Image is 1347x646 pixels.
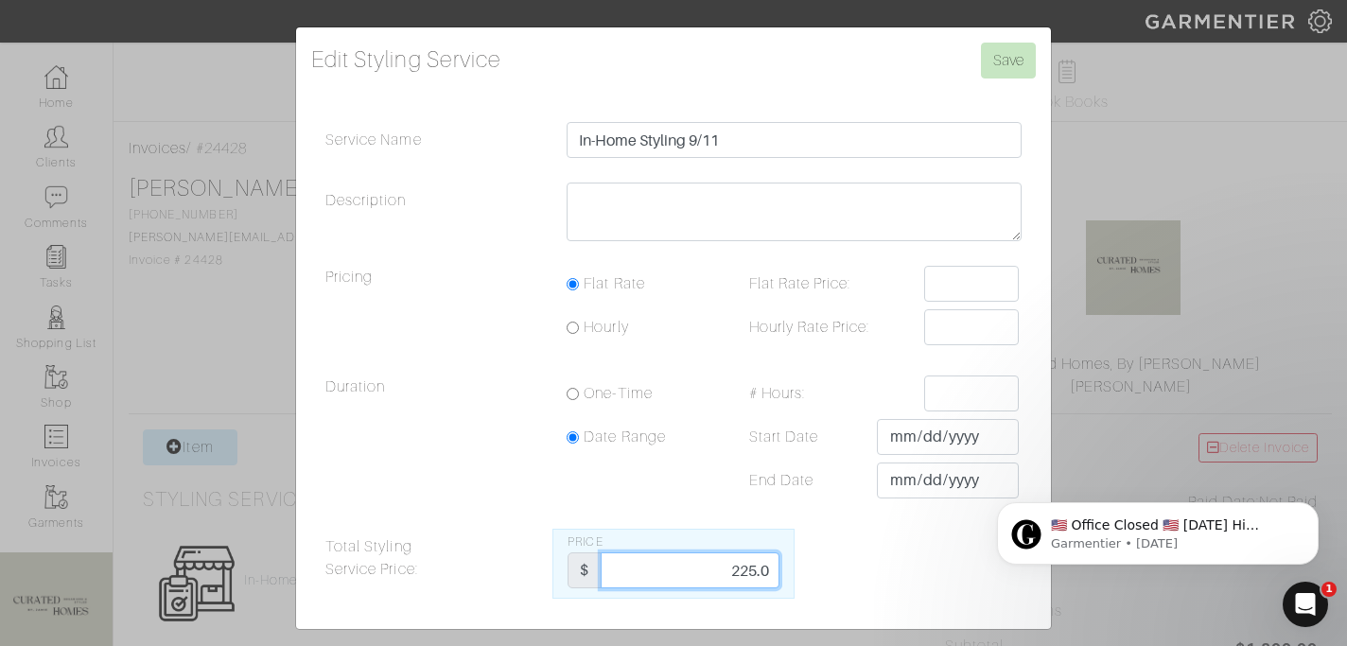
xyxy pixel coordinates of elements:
label: Flat Rate Price: [735,266,924,302]
label: # Hours: [735,375,924,411]
span: 1 [1321,582,1337,597]
iframe: Intercom notifications message [969,463,1347,595]
label: Hourly [584,316,628,339]
label: Start Date [735,419,877,455]
iframe: Intercom live chat [1283,582,1328,627]
label: One-Time [584,382,652,405]
div: $ [568,552,602,588]
label: Total Styling Service Price: [311,529,552,599]
label: Flat Rate [584,272,644,295]
span: Price [568,535,603,549]
h4: Edit Styling Service [311,43,1036,77]
label: Hourly Rate Price: [735,309,924,345]
legend: Pricing [311,266,552,360]
label: Service Name [311,122,552,167]
input: Save [981,43,1036,79]
label: Date Range [584,426,666,448]
legend: Duration [311,375,552,514]
label: End Date [735,463,877,498]
label: Description [311,183,552,251]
